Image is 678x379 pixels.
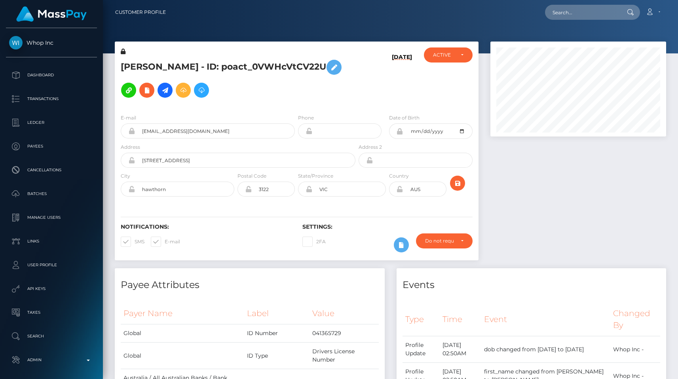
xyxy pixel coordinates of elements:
td: 041365729 [310,324,378,343]
label: E-mail [121,114,136,121]
td: [DATE] 02:50AM [440,336,481,363]
a: Taxes [6,303,97,322]
a: Admin [6,350,97,370]
p: Transactions [9,93,94,105]
img: MassPay Logo [16,6,87,22]
a: Manage Users [6,208,97,227]
a: Links [6,231,97,251]
a: Payees [6,136,97,156]
h4: Events [403,278,661,292]
label: Country [389,172,409,180]
button: ACTIVE [424,47,473,63]
label: Date of Birth [389,114,420,121]
p: Payees [9,140,94,152]
th: Event [481,303,611,336]
p: Cancellations [9,164,94,176]
p: Search [9,330,94,342]
label: SMS [121,237,144,247]
p: API Keys [9,283,94,295]
h6: Settings: [302,224,472,230]
h6: [DATE] [392,54,412,104]
a: Customer Profile [115,4,166,21]
label: E-mail [151,237,180,247]
span: Whop Inc [6,39,97,46]
h4: Payee Attributes [121,278,379,292]
td: Drivers License Number [310,343,378,369]
a: User Profile [6,255,97,275]
h6: Notifications: [121,224,291,230]
label: Address [121,144,140,151]
a: Ledger [6,113,97,133]
p: Dashboard [9,69,94,81]
label: 2FA [302,237,326,247]
p: Ledger [9,117,94,129]
p: Batches [9,188,94,200]
div: Do not require [425,238,454,244]
td: Profile Update [403,336,440,363]
a: Search [6,326,97,346]
p: Links [9,235,94,247]
td: ID Type [244,343,310,369]
a: Cancellations [6,160,97,180]
th: Changed By [610,303,660,336]
img: Whop Inc [9,36,23,49]
td: Whop Inc - [610,336,660,363]
th: Time [440,303,481,336]
p: Manage Users [9,212,94,224]
input: Search... [545,5,619,20]
button: Do not require [416,233,472,248]
th: Type [403,303,440,336]
td: dob changed from [DATE] to [DATE] [481,336,611,363]
a: Transactions [6,89,97,109]
h5: [PERSON_NAME] - ID: poact_0VWHcVtCV22U [121,56,351,102]
a: Initiate Payout [158,83,173,98]
p: Admin [9,354,94,366]
label: Postal Code [237,172,266,180]
p: User Profile [9,259,94,271]
th: Label [244,303,310,324]
a: Dashboard [6,65,97,85]
a: API Keys [6,279,97,299]
td: ID Number [244,324,310,343]
th: Value [310,303,378,324]
td: Global [121,324,244,343]
div: ACTIVE [433,52,454,58]
label: Address 2 [359,144,382,151]
th: Payer Name [121,303,244,324]
label: Phone [298,114,314,121]
a: Batches [6,184,97,204]
p: Taxes [9,307,94,318]
label: State/Province [298,172,333,180]
label: City [121,172,130,180]
td: Global [121,343,244,369]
